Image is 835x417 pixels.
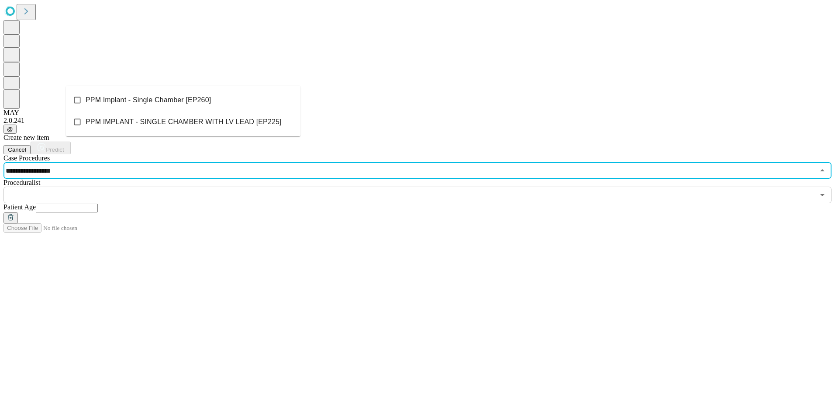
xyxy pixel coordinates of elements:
[3,203,36,211] span: Patient Age
[46,146,64,153] span: Predict
[3,145,31,154] button: Cancel
[8,146,26,153] span: Cancel
[86,117,282,127] span: PPM IMPLANT - SINGLE CHAMBER WITH LV LEAD [EP225]
[3,117,832,125] div: 2.0.241
[3,154,50,162] span: Scheduled Procedure
[3,125,17,134] button: @
[816,189,828,201] button: Open
[31,142,71,154] button: Predict
[7,126,13,132] span: @
[86,95,211,105] span: PPM Implant - Single Chamber [EP260]
[3,109,832,117] div: MAY
[3,134,49,141] span: Create new item
[816,164,828,177] button: Close
[3,179,40,186] span: Proceduralist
